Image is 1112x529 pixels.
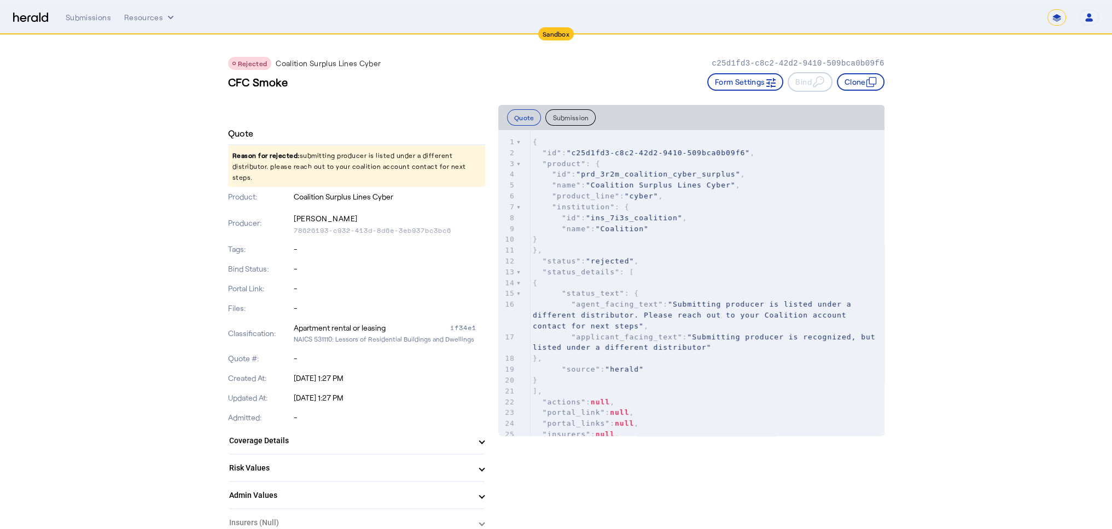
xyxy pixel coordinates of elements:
[533,289,639,297] span: : {
[498,245,516,256] div: 11
[543,408,606,416] span: "portal_link"
[238,60,267,67] span: Rejected
[498,397,516,408] div: 22
[276,58,381,69] p: Coalition Surplus Lines Cyber
[294,244,485,255] p: -
[533,376,538,384] span: }
[228,303,292,314] p: Files:
[788,72,832,92] button: Bind
[498,278,516,289] div: 14
[533,192,663,200] span: : ,
[66,12,111,23] div: Submissions
[498,130,884,436] herald-code-block: quote
[712,58,884,69] p: c25d1fd3-c8c2-42d2-9410-509bca0b09f6
[543,430,591,438] span: "insurers"
[533,246,543,254] span: },
[533,225,649,233] span: :
[498,332,516,343] div: 17
[533,268,634,276] span: : [
[294,211,485,226] p: [PERSON_NAME]
[605,365,644,373] span: "herald"
[533,354,543,362] span: },
[228,412,292,423] p: Admitted:
[228,482,485,508] mat-expansion-panel-header: Admin Values
[498,224,516,234] div: 9
[228,218,292,228] p: Producer:
[533,387,543,395] span: ],
[533,138,538,146] span: {
[533,398,615,406] span: : ,
[596,430,615,438] span: null
[572,333,683,341] span: "applicant_facing_text"
[591,398,610,406] span: null
[498,299,516,310] div: 16
[533,430,620,438] span: : ,
[498,180,516,191] div: 5
[294,322,386,333] div: Apartment rental or leasing
[498,267,516,278] div: 13
[562,289,625,297] span: "status_text"
[533,333,881,352] span: :
[498,288,516,299] div: 15
[228,191,292,202] p: Product:
[586,181,736,189] span: "Coalition Surplus Lines Cyber"
[562,225,591,233] span: "name"
[294,333,485,344] p: NAICS 531110: Lessors of Residential Buildings and Dwellings
[498,158,516,169] div: 3
[543,268,620,276] span: "status_details"
[228,373,292,384] p: Created At:
[533,333,881,352] span: "Submitting producer is recognized, but listed under a different distributor"
[533,170,745,178] span: : ,
[533,160,601,168] span: : {
[533,300,856,330] span: : ,
[562,214,581,222] span: "id"
[498,213,516,224] div: 8
[533,203,630,211] span: : {
[232,151,300,159] span: Reason for rejected:
[228,353,292,364] p: Quote #:
[610,408,629,416] span: null
[533,419,639,427] span: : ,
[543,160,586,168] span: "product"
[498,137,516,148] div: 1
[294,283,485,294] p: -
[533,279,538,287] span: {
[507,109,542,126] button: Quote
[498,375,516,386] div: 20
[294,303,485,314] p: -
[294,353,485,364] p: -
[228,244,292,255] p: Tags:
[837,73,884,91] button: Clone
[229,490,471,501] mat-panel-title: Admin Values
[543,149,562,157] span: "id"
[498,407,516,418] div: 23
[533,408,634,416] span: : ,
[498,364,516,375] div: 19
[586,214,683,222] span: "ins_7i3s_coalition"
[498,418,516,429] div: 24
[228,392,292,403] p: Updated At:
[533,257,639,265] span: : ,
[228,427,485,454] mat-expansion-panel-header: Coverage Details
[498,148,516,158] div: 2
[615,419,634,427] span: null
[228,74,288,90] h3: CFC Smoke
[498,234,516,245] div: 10
[576,170,740,178] span: "prd_3r2m_coalition_cyber_surplus"
[498,169,516,180] div: 4
[533,365,644,373] span: :
[229,462,471,474] mat-panel-title: Risk Values
[552,181,581,189] span: "name"
[228,145,485,187] p: submitting producer is listed under a different distributor. please reach out to your coalition a...
[498,191,516,202] div: 6
[13,13,48,23] img: Herald Logo
[294,392,485,403] p: [DATE] 1:27 PM
[498,353,516,364] div: 18
[229,435,471,446] mat-panel-title: Coverage Details
[533,149,755,157] span: : ,
[294,412,485,423] p: -
[124,12,176,23] button: Resources dropdown menu
[498,202,516,213] div: 7
[498,386,516,397] div: 21
[228,127,254,140] h4: Quote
